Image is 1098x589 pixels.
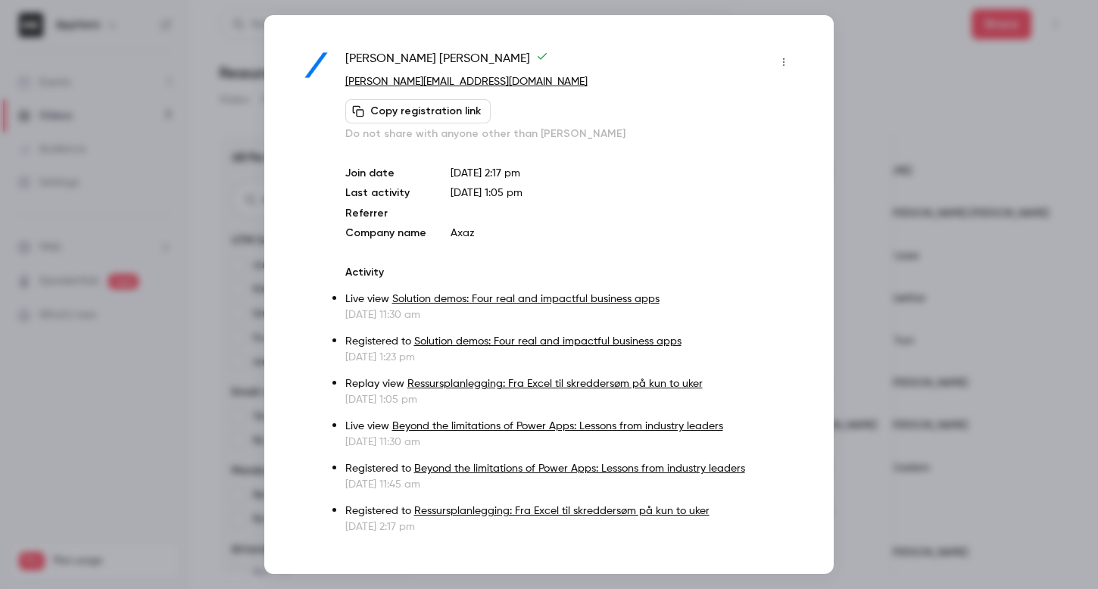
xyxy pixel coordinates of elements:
p: Registered to [345,334,796,350]
a: [PERSON_NAME][EMAIL_ADDRESS][DOMAIN_NAME] [345,76,588,87]
a: Beyond the limitations of Power Apps: Lessons from industry leaders [392,421,723,432]
a: Ressursplanlegging: Fra Excel til skreddersøm på kun to uker [407,379,703,389]
p: [DATE] 2:17 pm [451,166,796,181]
p: Registered to [345,461,796,477]
span: [PERSON_NAME] [PERSON_NAME] [345,50,548,74]
span: [DATE] 1:05 pm [451,188,522,198]
a: Solution demos: Four real and impactful business apps [414,336,682,347]
p: [DATE] 11:30 am [345,435,796,450]
p: [DATE] 1:05 pm [345,392,796,407]
p: Replay view [345,376,796,392]
a: Beyond the limitations of Power Apps: Lessons from industry leaders [414,463,745,474]
p: Live view [345,291,796,307]
p: Registered to [345,503,796,519]
p: [DATE] 2:17 pm [345,519,796,534]
p: Activity [345,265,796,280]
button: Copy registration link [345,99,491,123]
p: [DATE] 11:45 am [345,477,796,492]
p: [DATE] 1:23 pm [345,350,796,365]
p: Last activity [345,185,426,201]
p: Axaz [451,226,796,241]
a: Ressursplanlegging: Fra Excel til skreddersøm på kun to uker [414,506,710,516]
p: Referrer [345,206,426,221]
img: axaz.com [302,51,330,79]
a: Solution demos: Four real and impactful business apps [392,294,660,304]
p: Do not share with anyone other than [PERSON_NAME] [345,126,796,142]
p: Live view [345,419,796,435]
p: [DATE] 11:30 am [345,307,796,323]
p: Join date [345,166,426,181]
p: Company name [345,226,426,241]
